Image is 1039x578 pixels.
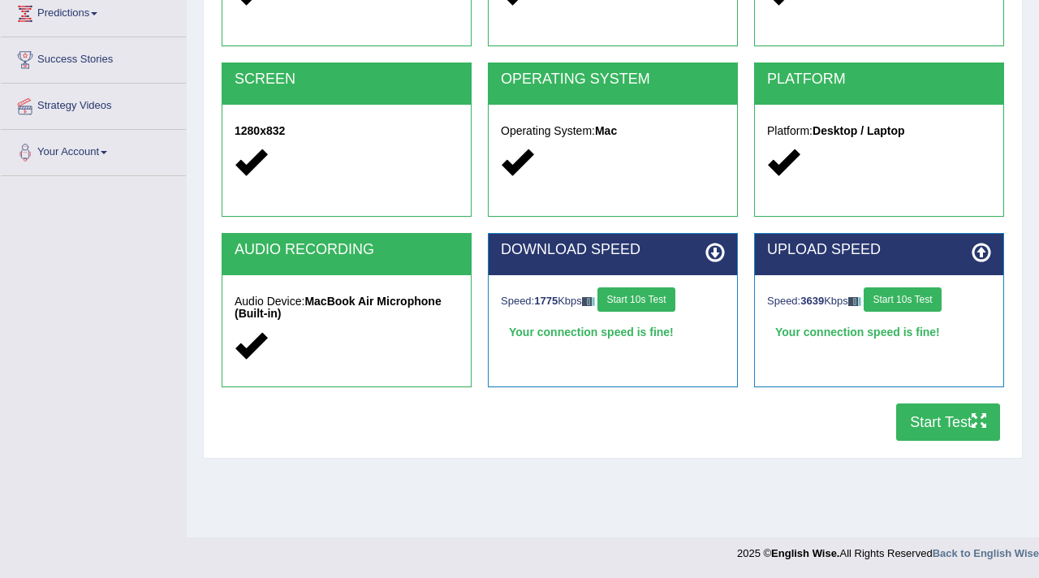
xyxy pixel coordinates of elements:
a: Back to English Wise [933,547,1039,559]
h5: Platform: [767,125,991,137]
h2: UPLOAD SPEED [767,242,991,258]
strong: English Wise. [771,547,839,559]
strong: 1775 [534,295,558,307]
h2: PLATFORM [767,71,991,88]
strong: 1280x832 [235,124,285,137]
button: Start 10s Test [864,287,941,312]
img: ajax-loader-fb-connection.gif [848,297,861,306]
div: 2025 © All Rights Reserved [737,537,1039,561]
strong: 3639 [800,295,824,307]
img: ajax-loader-fb-connection.gif [582,297,595,306]
h2: OPERATING SYSTEM [501,71,725,88]
div: Your connection speed is fine! [767,320,991,344]
h5: Audio Device: [235,295,459,321]
button: Start 10s Test [597,287,675,312]
a: Strategy Videos [1,84,186,124]
a: Your Account [1,130,186,170]
button: Start Test [896,403,1000,441]
h2: SCREEN [235,71,459,88]
h2: AUDIO RECORDING [235,242,459,258]
h5: Operating System: [501,125,725,137]
strong: Mac [595,124,617,137]
div: Your connection speed is fine! [501,320,725,344]
strong: MacBook Air Microphone (Built-in) [235,295,442,320]
a: Success Stories [1,37,186,78]
strong: Desktop / Laptop [813,124,905,137]
div: Speed: Kbps [767,287,991,316]
h2: DOWNLOAD SPEED [501,242,725,258]
div: Speed: Kbps [501,287,725,316]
